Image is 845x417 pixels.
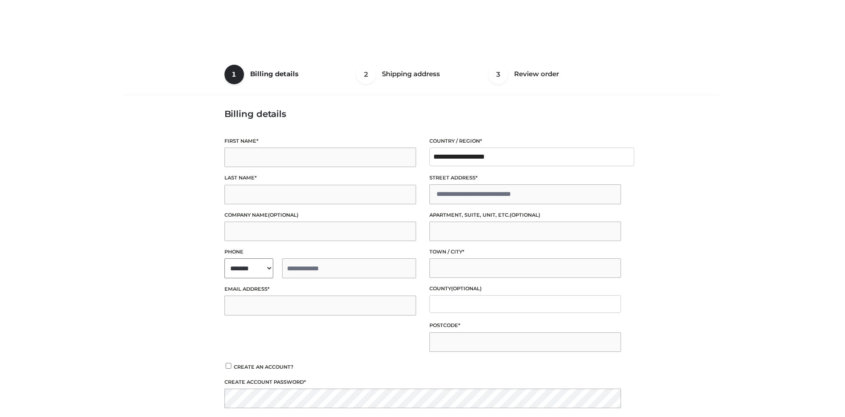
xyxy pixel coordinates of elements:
span: 2 [356,65,376,84]
label: Last name [224,174,416,182]
span: (optional) [510,212,540,218]
label: Apartment, suite, unit, etc. [429,211,621,219]
label: Create account password [224,378,621,386]
h3: Billing details [224,109,621,119]
label: First name [224,137,416,145]
label: Postcode [429,321,621,330]
span: Shipping address [382,70,440,78]
label: Street address [429,174,621,182]
label: Country / Region [429,137,621,145]
span: Create an account? [234,364,294,370]
span: (optional) [451,285,482,292]
label: Phone [224,248,416,256]
span: Billing details [250,70,299,78]
span: Review order [514,70,559,78]
input: Create an account? [224,363,232,369]
label: Email address [224,285,416,293]
span: 1 [224,65,244,84]
label: County [429,284,621,293]
label: Company name [224,211,416,219]
span: 3 [488,65,508,84]
span: (optional) [268,212,299,218]
label: Town / City [429,248,621,256]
